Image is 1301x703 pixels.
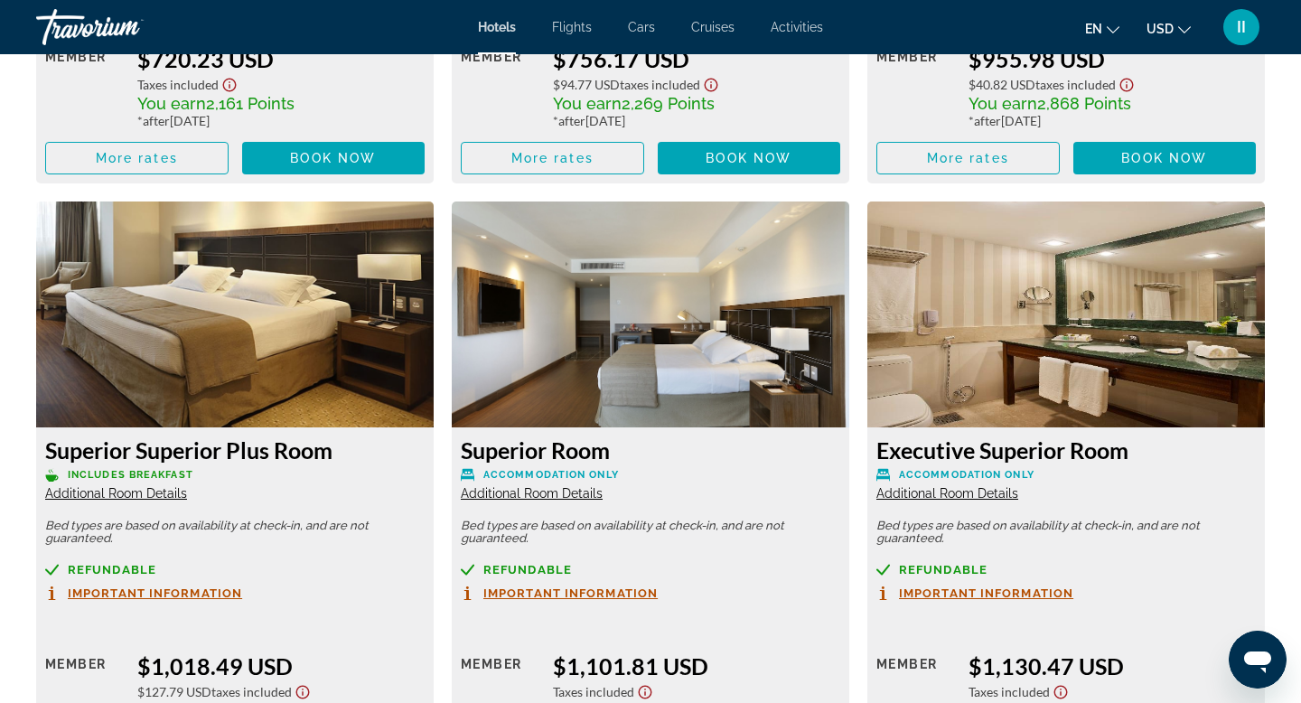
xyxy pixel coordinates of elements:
a: Cruises [691,20,735,34]
div: $720.23 USD [137,45,425,72]
a: Refundable [461,563,840,576]
span: Additional Room Details [461,486,603,501]
span: Refundable [483,564,572,576]
button: Change currency [1147,15,1191,42]
div: * [DATE] [969,113,1256,128]
span: USD [1147,22,1174,36]
span: Taxes included [969,684,1050,699]
span: You earn [137,94,206,113]
h3: Executive Superior Room [876,436,1256,464]
span: Taxes included [137,77,219,92]
div: $756.17 USD [553,45,840,72]
button: User Menu [1218,8,1265,46]
span: Book now [1121,151,1207,165]
button: Important Information [45,586,242,601]
span: Additional Room Details [876,486,1018,501]
img: Superior Superior Plus Room [36,202,434,427]
span: 2,868 Points [1037,94,1131,113]
button: Show Taxes and Fees disclaimer [1050,680,1072,700]
p: Bed types are based on availability at check-in, and are not guaranteed. [45,520,425,545]
a: Flights [552,20,592,34]
img: Executive Superior Room [867,202,1265,427]
span: Refundable [68,564,156,576]
span: Taxes included [1035,77,1116,92]
span: Book now [290,151,376,165]
a: Travorium [36,4,217,51]
span: Important Information [483,587,658,599]
span: More rates [96,151,178,165]
a: Activities [771,20,823,34]
span: Important Information [68,587,242,599]
p: Bed types are based on availability at check-in, and are not guaranteed. [461,520,840,545]
div: $1,130.47 USD [969,652,1256,680]
a: Refundable [45,563,425,576]
span: Refundable [899,564,987,576]
span: You earn [969,94,1037,113]
div: Member [876,45,955,128]
button: Book now [658,142,841,174]
h3: Superior Room [461,436,840,464]
span: Taxes included [553,684,634,699]
span: Includes Breakfast [68,469,193,481]
button: More rates [876,142,1060,174]
button: Important Information [461,586,658,601]
button: Show Taxes and Fees disclaimer [634,680,656,700]
span: Accommodation Only [483,469,619,481]
span: Important Information [899,587,1073,599]
span: Taxes included [620,77,700,92]
span: 2,269 Points [622,94,715,113]
span: Accommodation Only [899,469,1034,481]
div: * [DATE] [137,113,425,128]
div: $955.98 USD [969,45,1256,72]
span: $127.79 USD [137,684,211,699]
span: after [143,113,170,128]
span: 2,161 Points [206,94,295,113]
button: Show Taxes and Fees disclaimer [292,680,314,700]
iframe: Кнопка запуска окна обмена сообщениями [1229,631,1287,689]
span: after [974,113,1001,128]
button: Show Taxes and Fees disclaimer [219,72,240,93]
button: Show Taxes and Fees disclaimer [700,72,722,93]
span: You earn [553,94,622,113]
span: $40.82 USD [969,77,1035,92]
span: II [1237,18,1246,36]
span: More rates [927,151,1009,165]
button: Change language [1085,15,1119,42]
a: Refundable [876,563,1256,576]
button: More rates [461,142,644,174]
button: More rates [45,142,229,174]
span: More rates [511,151,594,165]
div: * [DATE] [553,113,840,128]
a: Hotels [478,20,516,34]
span: Additional Room Details [45,486,187,501]
button: Book now [1073,142,1257,174]
p: Bed types are based on availability at check-in, and are not guaranteed. [876,520,1256,545]
span: $94.77 USD [553,77,620,92]
span: Taxes included [211,684,292,699]
button: Show Taxes and Fees disclaimer [1116,72,1137,93]
span: Book now [706,151,791,165]
div: $1,018.49 USD [137,652,425,680]
div: Member [45,45,124,128]
span: after [558,113,585,128]
button: Important Information [876,586,1073,601]
div: $1,101.81 USD [553,652,840,680]
button: Book now [242,142,426,174]
div: Member [461,45,539,128]
h3: Superior Superior Plus Room [45,436,425,464]
img: Superior Room [452,202,849,427]
a: Cars [628,20,655,34]
span: en [1085,22,1102,36]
